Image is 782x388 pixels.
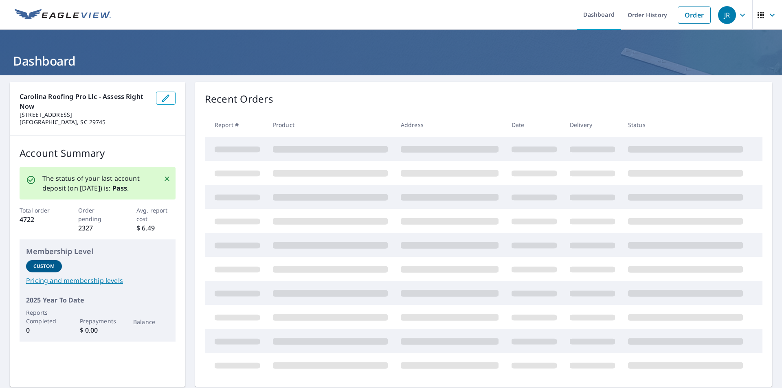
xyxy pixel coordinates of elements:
img: EV Logo [15,9,111,21]
th: Delivery [563,113,622,137]
th: Address [394,113,505,137]
p: 0 [26,325,62,335]
p: Order pending [78,206,117,223]
p: Prepayments [80,317,116,325]
p: $ 0.00 [80,325,116,335]
p: [STREET_ADDRESS] [20,111,149,118]
a: Pricing and membership levels [26,276,169,285]
p: Recent Orders [205,92,273,106]
p: The status of your last account deposit (on [DATE]) is: . [42,173,154,193]
p: Avg. report cost [136,206,176,223]
p: Total order [20,206,59,215]
h1: Dashboard [10,53,772,69]
th: Status [622,113,749,137]
p: Account Summary [20,146,176,160]
th: Product [266,113,394,137]
p: $ 6.49 [136,223,176,233]
div: JR [718,6,736,24]
p: Carolina Roofing Pro Llc - Assess Right Now [20,92,149,111]
a: Order [678,7,711,24]
p: Custom [33,263,55,270]
p: 4722 [20,215,59,224]
b: Pass [112,184,127,193]
p: [GEOGRAPHIC_DATA], SC 29745 [20,118,149,126]
th: Report # [205,113,266,137]
p: Reports Completed [26,308,62,325]
p: 2327 [78,223,117,233]
p: 2025 Year To Date [26,295,169,305]
p: Membership Level [26,246,169,257]
th: Date [505,113,563,137]
button: Close [162,173,172,184]
p: Balance [133,318,169,326]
